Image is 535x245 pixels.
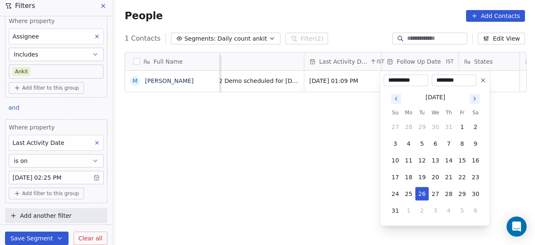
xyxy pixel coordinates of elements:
button: 10 [389,154,402,167]
button: 30 [469,187,482,201]
button: 17 [389,170,402,184]
button: Go to previous month [390,93,402,105]
button: 4 [402,137,415,150]
button: 23 [469,170,482,184]
button: 3 [389,137,402,150]
button: 4 [442,204,456,217]
th: Wednesday [429,108,442,117]
button: Go to next month [469,93,481,105]
button: 20 [429,170,442,184]
button: 5 [415,137,429,150]
th: Saturday [469,108,482,117]
th: Sunday [389,108,402,117]
button: 15 [456,154,469,167]
th: Thursday [442,108,456,117]
button: 22 [456,170,469,184]
button: 30 [429,120,442,134]
th: Friday [456,108,469,117]
button: 8 [456,137,469,150]
button: 19 [415,170,429,184]
button: 9 [469,137,482,150]
button: 16 [469,154,482,167]
th: Tuesday [415,108,429,117]
button: 27 [389,120,402,134]
button: 14 [442,154,456,167]
button: 3 [429,204,442,217]
button: 7 [442,137,456,150]
button: 29 [415,120,429,134]
button: 25 [402,187,415,201]
th: Monday [402,108,415,117]
button: 31 [442,120,456,134]
button: 1 [456,120,469,134]
button: 27 [429,187,442,201]
button: 18 [402,170,415,184]
button: 13 [429,154,442,167]
button: 21 [442,170,456,184]
button: 1 [402,204,415,217]
button: 12 [415,154,429,167]
button: 2 [469,120,482,134]
button: 24 [389,187,402,201]
button: 11 [402,154,415,167]
button: 6 [429,137,442,150]
button: 28 [442,187,456,201]
div: [DATE] [425,93,445,102]
button: 31 [389,204,402,217]
button: 5 [456,204,469,217]
button: 6 [469,204,482,217]
button: 28 [402,120,415,134]
button: 2 [415,204,429,217]
button: 26 [415,187,429,201]
button: 29 [456,187,469,201]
